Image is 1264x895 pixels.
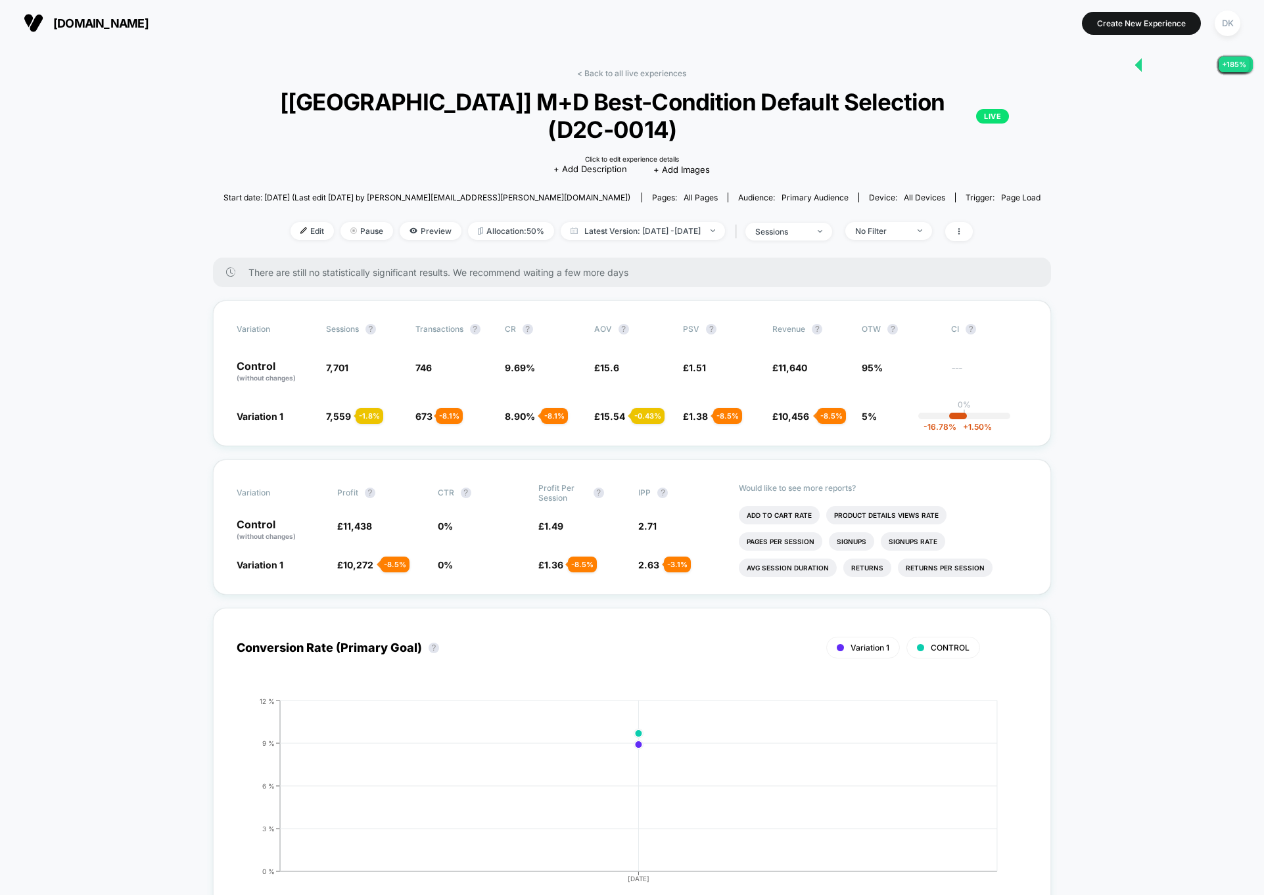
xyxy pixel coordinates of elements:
span: 2.71 [638,520,657,532]
li: Returns Per Session [898,559,993,577]
span: £ [683,411,708,422]
span: 11,640 [778,362,807,373]
li: Product Details Views Rate [826,506,947,524]
span: Variation [237,483,309,503]
span: Variation 1 [851,643,889,653]
img: end [918,229,922,232]
button: ? [594,488,604,498]
span: Start date: [DATE] (Last edit [DATE] by [PERSON_NAME][EMAIL_ADDRESS][PERSON_NAME][DOMAIN_NAME]) [223,193,630,202]
p: 0% [958,400,971,409]
span: [[GEOGRAPHIC_DATA]] M+D Best-Condition Default Selection (D2C-0014) [255,88,1010,143]
span: [DOMAIN_NAME] [53,16,149,30]
span: There are still no statistically significant results. We recommend waiting a few more days [248,267,1025,278]
span: 1.38 [689,411,708,422]
div: Trigger: [966,193,1041,202]
div: - 8.5 % [713,408,742,424]
div: sessions [755,227,808,237]
li: Returns [843,559,891,577]
button: ? [619,324,629,334]
span: 11,438 [343,520,372,532]
button: ? [812,324,822,334]
img: end [711,229,715,232]
div: - 8.1 % [436,408,463,424]
span: £ [594,411,625,422]
div: + 185 % [1219,57,1250,72]
tspan: [DATE] [628,875,649,883]
tspan: 0 % [262,867,275,875]
span: 2.63 [638,559,659,570]
span: PSV [683,324,699,334]
span: CR [505,324,516,334]
div: - 3.1 % [664,557,691,572]
span: 746 [415,362,432,373]
button: ? [365,324,376,334]
span: 1.49 [544,520,563,532]
span: £ [772,362,807,373]
span: 5% [862,411,877,422]
div: - 8.1 % [541,408,568,424]
span: + [963,422,968,432]
span: 0 % [438,520,453,532]
li: Signups [829,532,874,551]
img: end [350,227,357,234]
span: --- [951,364,1027,383]
span: (without changes) [237,374,296,382]
p: | [963,409,966,419]
div: DK [1215,11,1240,36]
li: Signups Rate [881,532,945,551]
span: £ [772,411,809,422]
div: - 1.8 % [356,408,383,424]
li: Avg Session Duration [739,559,837,577]
span: Allocation: 50% [468,222,554,240]
span: IPP [638,488,651,497]
p: LIVE [976,109,1009,124]
li: Add To Cart Rate [739,506,820,524]
span: 673 [415,411,433,422]
div: - 8.5 % [817,408,846,424]
div: Pages: [652,193,718,202]
span: Preview [400,222,461,240]
span: Page Load [1001,193,1041,202]
div: Click to edit experience details [585,155,679,163]
span: £ [337,559,373,570]
span: £ [337,520,372,532]
div: No Filter [855,226,908,236]
button: ? [461,488,471,498]
span: 9.69 % [505,362,535,373]
span: | [732,222,745,241]
tspan: 12 % [260,697,275,704]
span: Latest Version: [DATE] - [DATE] [561,222,725,240]
a: < Back to all live experiences [577,68,686,78]
span: Edit [291,222,334,240]
span: £ [538,520,563,532]
button: ? [523,324,533,334]
span: AOV [594,324,612,334]
span: 0 % [438,559,453,570]
span: Profit Per Session [538,483,587,503]
img: edit [300,227,307,234]
span: -16.78 % [924,422,956,432]
span: 95% [862,362,883,373]
span: £ [594,362,619,373]
span: Variation [237,324,309,334]
p: Control [237,519,324,541]
button: ? [966,324,976,334]
li: Pages Per Session [739,532,822,551]
span: 15.6 [600,362,619,373]
img: calendar [571,227,578,234]
span: 10,456 [778,411,809,422]
span: all pages [684,193,718,202]
span: Variation 1 [237,559,283,570]
span: Device: [858,193,955,202]
button: ? [365,488,375,498]
tspan: 6 % [262,781,275,789]
span: CI [951,324,1023,334]
span: Pause [340,222,393,240]
div: - 8.5 % [381,557,410,572]
tspan: 3 % [262,824,275,832]
button: DK [1211,10,1244,37]
span: 10,272 [343,559,373,570]
button: ? [470,324,480,334]
div: - 8.5 % [568,557,597,572]
button: ? [706,324,716,334]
